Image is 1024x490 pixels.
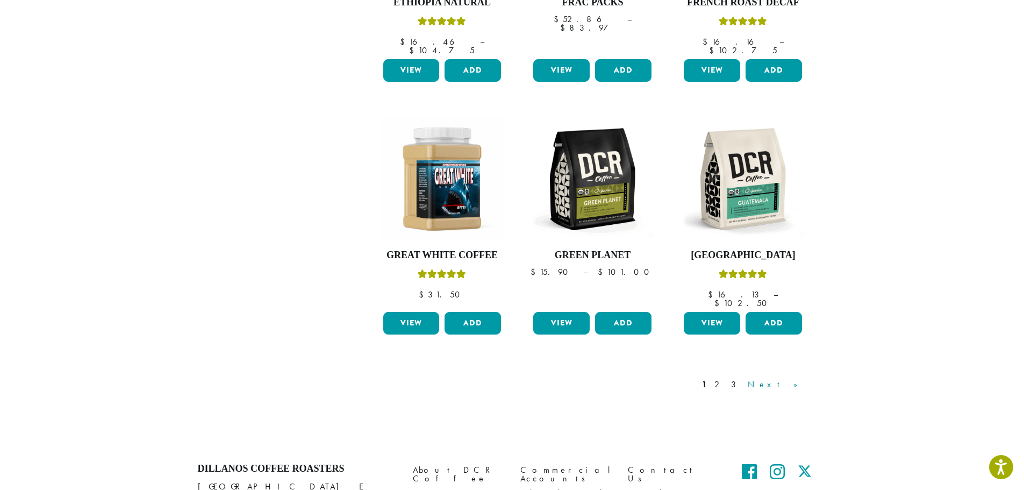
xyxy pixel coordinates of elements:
[708,289,763,300] bdi: 16.13
[418,15,466,31] div: Rated 5.00 out of 5
[419,289,428,300] span: $
[531,266,540,278] span: $
[533,59,590,82] a: View
[719,268,767,284] div: Rated 5.00 out of 5
[700,378,709,391] a: 1
[445,312,501,335] button: Add
[746,312,802,335] button: Add
[381,250,504,261] h4: Great White Coffee
[531,266,573,278] bdi: 15.90
[418,268,466,284] div: Rated 5.00 out of 5
[409,45,418,56] span: $
[714,297,724,309] span: $
[531,250,654,261] h4: Green Planet
[746,59,802,82] button: Add
[681,250,805,261] h4: [GEOGRAPHIC_DATA]
[531,117,654,241] img: DCR-12oz-FTO-Green-Planet-Stock-scaled.png
[520,463,612,486] a: Commercial Accounts
[712,378,726,391] a: 2
[709,45,777,56] bdi: 102.75
[583,266,588,278] span: –
[746,378,807,391] a: Next »
[714,297,772,309] bdi: 102.50
[708,289,717,300] span: $
[480,36,484,47] span: –
[198,463,397,475] h4: Dillanos Coffee Roasters
[595,59,651,82] button: Add
[381,117,504,308] a: Great White CoffeeRated 5.00 out of 5 $31.50
[627,13,632,25] span: –
[413,463,504,486] a: About DCR Coffee
[729,378,742,391] a: 3
[380,117,504,241] img: Great_White_Ground_Espresso_2.png
[709,45,718,56] span: $
[400,36,470,47] bdi: 16.46
[779,36,784,47] span: –
[409,45,475,56] bdi: 104.75
[554,13,617,25] bdi: 52.86
[383,312,440,335] a: View
[628,463,719,486] a: Contact Us
[684,312,740,335] a: View
[419,289,465,300] bdi: 31.50
[598,266,654,278] bdi: 101.00
[400,36,409,47] span: $
[598,266,607,278] span: $
[383,59,440,82] a: View
[681,117,805,308] a: [GEOGRAPHIC_DATA]Rated 5.00 out of 5
[719,15,767,31] div: Rated 5.00 out of 5
[703,36,769,47] bdi: 16.16
[684,59,740,82] a: View
[445,59,501,82] button: Add
[554,13,563,25] span: $
[531,117,654,308] a: Green Planet
[560,22,625,33] bdi: 83.97
[560,22,569,33] span: $
[681,117,805,241] img: DCR-12oz-FTO-Guatemala-Stock-scaled.png
[774,289,778,300] span: –
[595,312,651,335] button: Add
[703,36,712,47] span: $
[533,312,590,335] a: View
